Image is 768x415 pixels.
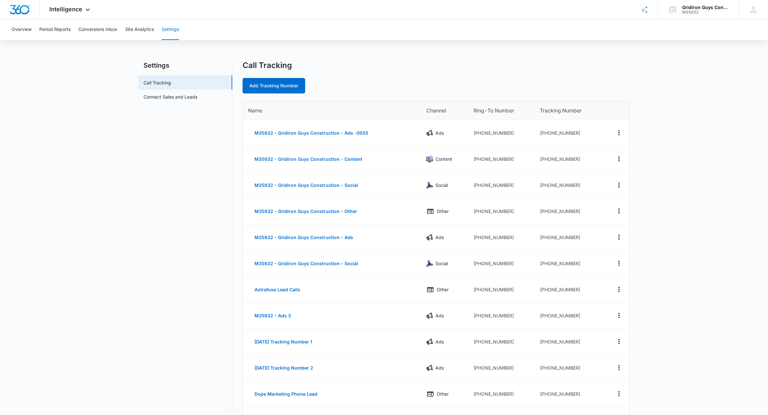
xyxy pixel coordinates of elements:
[535,277,603,303] td: [PHONE_NUMBER]
[125,19,154,40] button: Site Analytics
[144,93,197,100] a: Connect Sales and Leads
[614,389,624,399] button: Actions
[468,355,535,381] td: [PHONE_NUMBER]
[435,260,448,267] p: Social
[614,154,624,164] button: Actions
[426,339,433,345] img: Ads
[535,355,603,381] td: [PHONE_NUMBER]
[535,172,603,198] td: [PHONE_NUMBER]
[614,206,624,216] button: Actions
[535,198,603,225] td: [PHONE_NUMBER]
[248,230,360,245] button: M35632 - Gridiron Guys Construction - Ads
[468,303,535,329] td: [PHONE_NUMBER]
[39,19,71,40] button: Period Reports
[435,130,444,137] p: Ads
[243,101,421,120] th: Name
[614,362,624,373] button: Actions
[468,225,535,251] td: [PHONE_NUMBER]
[248,360,320,376] button: [DATE] Tracking Number 2
[144,79,171,86] a: Call Tracking
[12,19,32,40] button: Overview
[248,125,375,141] button: M35632 - Gridiron Guys Construction - Ads -0555
[468,381,535,407] td: [PHONE_NUMBER]
[243,61,292,70] h1: Call Tracking
[426,130,433,136] img: Ads
[614,310,624,321] button: Actions
[426,260,433,267] img: Social
[435,338,444,345] p: Ads
[682,5,729,10] div: account name
[248,334,319,350] button: [DATE] Tracking Number 1
[435,182,448,189] p: Social
[426,234,433,241] img: Ads
[435,312,444,319] p: Ads
[535,303,603,329] td: [PHONE_NUMBER]
[435,234,444,241] p: Ads
[468,101,535,120] th: Ring-To Number
[78,19,117,40] button: Conversions Inbox
[535,225,603,251] td: [PHONE_NUMBER]
[426,313,433,319] img: Ads
[138,61,232,70] h2: Settings
[426,156,433,162] img: Content
[421,101,468,120] th: Channel
[468,120,535,146] td: [PHONE_NUMBER]
[468,146,535,172] td: [PHONE_NUMBER]
[243,78,305,93] a: Add Tracking Number
[535,329,603,355] td: [PHONE_NUMBER]
[248,204,364,219] button: M35632 - Gridiron Guys Construction - Other
[468,329,535,355] td: [PHONE_NUMBER]
[614,180,624,190] button: Actions
[468,198,535,225] td: [PHONE_NUMBER]
[49,6,82,13] span: Intelligence
[437,391,449,398] p: Other
[468,277,535,303] td: [PHONE_NUMBER]
[614,232,624,242] button: Actions
[535,120,603,146] td: [PHONE_NUMBER]
[248,386,324,402] button: Dope Marketing Phone Lead
[682,10,729,14] div: account id
[614,336,624,347] button: Actions
[248,151,369,167] button: M35632 - Gridiron Guys Construction - Content
[435,156,452,163] p: Content
[248,282,307,297] button: Astrafuse Lead Calls
[426,365,433,371] img: Ads
[614,258,624,268] button: Actions
[614,128,624,138] button: Actions
[535,381,603,407] td: [PHONE_NUMBER]
[437,208,449,215] p: Other
[426,182,433,188] img: Social
[248,256,364,271] button: M35632 - Gridiron Guys Construction - Social
[614,284,624,294] button: Actions
[535,146,603,172] td: [PHONE_NUMBER]
[248,178,364,193] button: M35632 - Gridiron Guys Construction - Social
[535,101,603,120] th: Tracking Number
[248,308,297,323] button: M35632 – Ads 3
[468,172,535,198] td: [PHONE_NUMBER]
[162,19,179,40] button: Settings
[437,286,449,293] p: Other
[468,251,535,277] td: [PHONE_NUMBER]
[535,251,603,277] td: [PHONE_NUMBER]
[435,364,444,372] p: Ads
